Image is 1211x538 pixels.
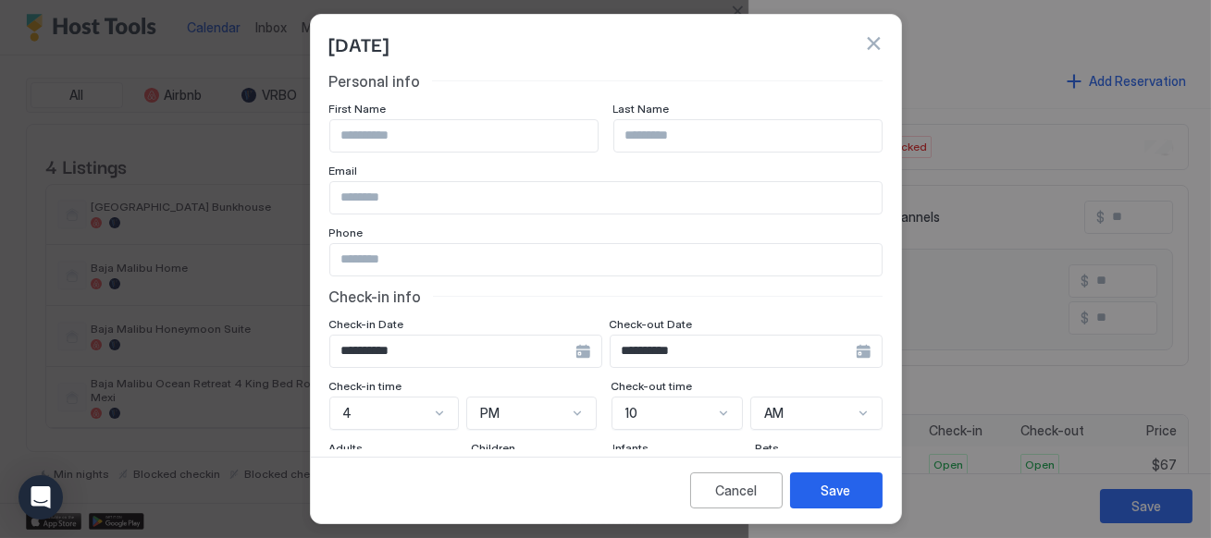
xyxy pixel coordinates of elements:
span: PM [480,405,500,422]
button: Cancel [690,472,783,508]
span: Check-out Date [610,317,693,331]
button: Save [790,472,883,508]
span: Children [471,441,515,455]
span: 10 [625,405,638,422]
span: First Name [329,102,387,116]
input: Input Field [330,120,598,152]
span: Pets [755,441,779,455]
input: Input Field [330,244,882,275]
span: Check-in info [329,287,422,306]
input: Input Field [611,336,856,367]
span: Phone [329,226,364,239]
div: Save [822,481,851,500]
span: Adults [329,441,364,455]
div: Open Intercom Messenger [19,475,63,520]
input: Input Field [614,120,882,152]
span: Check-in Date [329,317,404,331]
span: Personal info [329,72,421,91]
span: Check-in time [329,379,402,393]
span: Check-out time [612,379,693,393]
span: Email [329,164,358,177]
span: 4 [343,405,352,422]
div: Cancel [715,481,757,500]
span: AM [764,405,784,422]
input: Input Field [330,336,575,367]
span: Last Name [613,102,670,116]
span: [DATE] [329,30,389,57]
span: Infants [613,441,649,455]
input: Input Field [330,182,882,214]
